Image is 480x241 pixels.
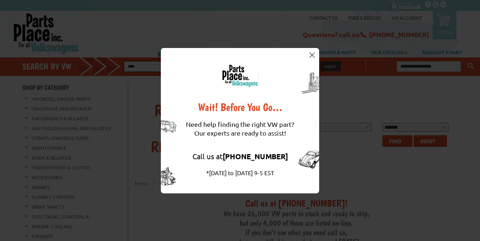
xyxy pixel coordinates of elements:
div: Wait! Before You Go… [186,102,294,113]
img: logo [221,64,259,87]
a: Call us at[PHONE_NUMBER] [192,152,288,161]
strong: [PHONE_NUMBER] [223,152,288,161]
div: Need help finding the right VW part? Our experts are ready to assist! [186,113,294,145]
div: *[DATE] to [DATE] 9-5 EST [186,168,294,177]
img: close [309,52,315,58]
